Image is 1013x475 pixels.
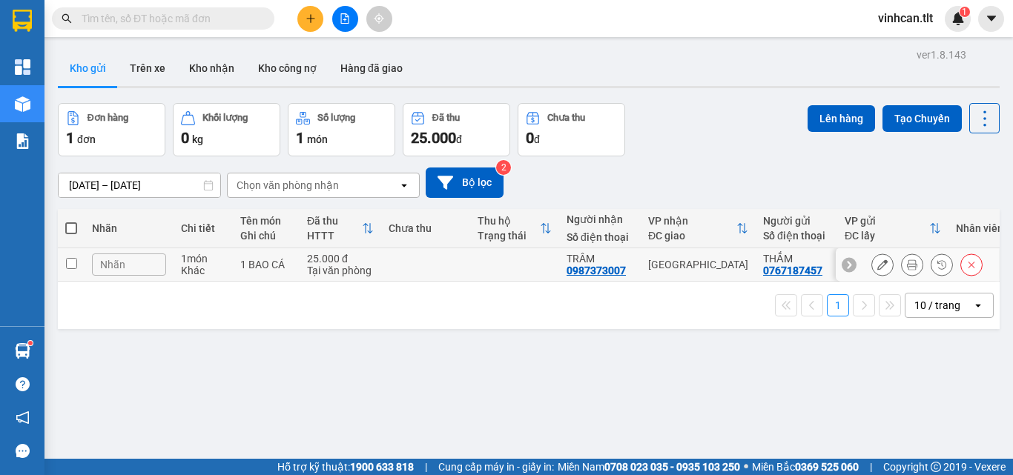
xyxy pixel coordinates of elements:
[648,215,736,227] div: VP nhận
[478,230,540,242] div: Trạng thái
[411,129,456,147] span: 25.000
[931,462,941,472] span: copyright
[15,133,30,149] img: solution-icon
[28,341,33,345] sup: 1
[296,129,304,147] span: 1
[192,133,203,145] span: kg
[648,259,748,270] div: [GEOGRAPHIC_DATA]
[237,178,339,193] div: Chọn văn phòng nhận
[795,461,859,473] strong: 0369 525 060
[59,173,220,197] input: Select a date range.
[307,133,328,145] span: món
[297,6,323,32] button: plus
[827,294,849,316] button: 1
[972,299,984,311] svg: open
[496,160,511,175] sup: 2
[240,259,292,270] div: 1 BAO CÁ
[15,343,30,359] img: warehouse-icon
[307,253,374,265] div: 25.000 đ
[389,222,463,234] div: Chưa thu
[307,215,362,227] div: Đã thu
[181,129,189,147] span: 0
[567,213,633,225] div: Người nhận
[181,265,225,276] div: Khác
[329,50,415,86] button: Hàng đã giao
[240,230,292,242] div: Ghi chú
[763,230,830,242] div: Số điện thoại
[16,444,30,458] span: message
[317,113,355,123] div: Số lượng
[837,209,948,248] th: Toggle SortBy
[956,222,1005,234] div: Nhân viên
[288,103,395,156] button: Số lượng1món
[845,215,929,227] div: VP gửi
[866,9,945,27] span: vinhcan.tlt
[567,231,633,243] div: Số điện thoại
[300,209,381,248] th: Toggle SortBy
[763,215,830,227] div: Người gửi
[277,459,414,475] span: Hỗ trợ kỹ thuật:
[744,464,748,470] span: ⚪️
[58,50,118,86] button: Kho gửi
[77,133,96,145] span: đơn
[332,6,358,32] button: file-add
[181,253,225,265] div: 1 món
[426,167,504,198] button: Bộ lọc
[58,103,165,156] button: Đơn hàng1đơn
[15,96,30,112] img: warehouse-icon
[177,50,246,86] button: Kho nhận
[307,230,362,242] div: HTTT
[763,253,830,265] div: THẮM
[82,10,257,27] input: Tìm tên, số ĐT hoặc mã đơn
[366,6,392,32] button: aim
[870,459,872,475] span: |
[526,129,534,147] span: 0
[92,222,166,234] div: Nhãn
[425,459,427,475] span: |
[808,105,875,132] button: Lên hàng
[962,7,967,17] span: 1
[240,215,292,227] div: Tên món
[951,12,965,25] img: icon-new-feature
[567,253,633,265] div: TRÂM
[534,133,540,145] span: đ
[118,50,177,86] button: Trên xe
[66,129,74,147] span: 1
[960,7,970,17] sup: 1
[88,113,128,123] div: Đơn hàng
[470,209,559,248] th: Toggle SortBy
[62,13,72,24] span: search
[16,377,30,391] span: question-circle
[845,230,929,242] div: ĐC lấy
[914,298,960,313] div: 10 / trang
[985,12,998,25] span: caret-down
[882,105,962,132] button: Tạo Chuyến
[432,113,460,123] div: Đã thu
[202,113,248,123] div: Khối lượng
[13,10,32,32] img: logo-vxr
[917,47,966,63] div: ver 1.8.143
[558,459,740,475] span: Miền Nam
[641,209,756,248] th: Toggle SortBy
[456,133,462,145] span: đ
[403,103,510,156] button: Đã thu25.000đ
[648,230,736,242] div: ĐC giao
[604,461,740,473] strong: 0708 023 035 - 0935 103 250
[547,113,585,123] div: Chưa thu
[478,215,540,227] div: Thu hộ
[398,179,410,191] svg: open
[374,13,384,24] span: aim
[246,50,329,86] button: Kho công nợ
[567,265,626,276] div: 0987373007
[752,459,859,475] span: Miền Bắc
[978,6,1004,32] button: caret-down
[763,265,822,276] div: 0767187457
[307,265,374,276] div: Tại văn phòng
[306,13,316,24] span: plus
[340,13,350,24] span: file-add
[100,259,125,270] span: Nhãn
[350,461,414,473] strong: 1900 633 818
[16,411,30,425] span: notification
[15,59,30,75] img: dashboard-icon
[181,222,225,234] div: Chi tiết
